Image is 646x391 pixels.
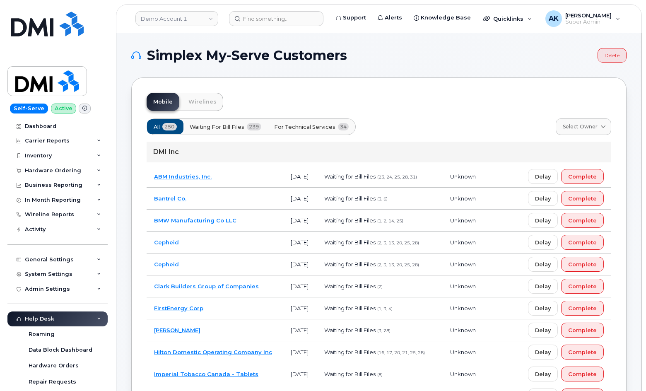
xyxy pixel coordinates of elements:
button: Complete [561,323,604,338]
span: (3, 28) [377,328,390,333]
td: [DATE] [283,363,317,385]
span: (2, 3, 13, 20, 25, 28) [377,262,419,268]
span: Waiting for Bill Files [324,371,376,377]
button: Delay [528,213,558,228]
span: (8) [377,372,383,377]
span: Complete [568,304,597,312]
span: Delay [535,173,551,181]
span: Complete [568,261,597,268]
span: Unknown [450,217,476,224]
span: Complete [568,282,597,290]
span: Waiting for Bill Files [324,327,376,333]
span: Delay [535,195,551,203]
button: Complete [561,169,604,184]
button: Complete [561,191,604,206]
span: For Technical Services [274,123,335,131]
span: Delay [535,370,551,378]
span: Unknown [450,173,476,180]
td: [DATE] [283,297,317,319]
a: Delete [598,48,627,63]
span: Complete [568,326,597,334]
button: Delay [528,169,558,184]
span: Complete [568,195,597,203]
span: Delay [535,239,551,246]
span: Waiting for Bill Files [190,123,244,131]
span: Waiting for Bill Files [324,305,376,311]
button: Delay [528,235,558,250]
span: Simplex My-Serve Customers [147,49,347,62]
span: Delay [535,348,551,356]
a: BMW Manufacturing Co LLC [154,217,236,224]
span: (16, 17, 20, 21, 25, 28) [377,350,425,355]
button: Complete [561,279,604,294]
span: (23, 24, 25, 28, 31) [377,174,417,180]
span: Complete [568,239,597,246]
span: Complete [568,370,597,378]
a: Wirelines [182,93,223,111]
span: Delay [535,282,551,290]
span: Unknown [450,305,476,311]
button: Complete [561,213,604,228]
div: DMI Inc [147,142,611,162]
a: Mobile [147,93,179,111]
td: [DATE] [283,166,317,188]
span: Waiting for Bill Files [324,195,376,202]
span: Select Owner [563,123,598,130]
button: Complete [561,235,604,250]
button: Delay [528,345,558,360]
td: [DATE] [283,341,317,363]
span: Waiting for Bill Files [324,261,376,268]
span: Complete [568,173,597,181]
button: Delay [528,279,558,294]
span: (3, 6) [377,196,388,202]
span: Delay [535,326,551,334]
td: [DATE] [283,232,317,253]
span: Unknown [450,283,476,290]
button: Delay [528,367,558,381]
button: Delay [528,191,558,206]
span: Unknown [450,261,476,268]
span: (1, 3, 4) [377,306,393,311]
span: (2, 3, 13, 20, 25, 28) [377,240,419,246]
a: Imperial Tobacco Canada - Tablets [154,371,258,377]
span: Waiting for Bill Files [324,239,376,246]
span: (1, 2, 14, 25) [377,218,403,224]
td: [DATE] [283,275,317,297]
a: Clark Builders Group of Companies [154,283,259,290]
span: 239 [247,123,261,130]
a: [PERSON_NAME] [154,327,200,333]
span: Delay [535,304,551,312]
span: Delay [535,217,551,224]
button: Delay [528,323,558,338]
button: Complete [561,367,604,381]
a: Cepheid [154,261,179,268]
td: [DATE] [283,253,317,275]
span: Waiting for Bill Files [324,173,376,180]
span: Waiting for Bill Files [324,283,376,290]
span: Unknown [450,195,476,202]
a: FirstEnergy Corp [154,305,203,311]
a: Select Owner [556,118,611,135]
a: ABM Industries, Inc. [154,173,212,180]
span: Unknown [450,371,476,377]
span: Unknown [450,327,476,333]
span: Unknown [450,349,476,355]
span: Waiting for Bill Files [324,349,376,355]
td: [DATE] [283,319,317,341]
button: Complete [561,301,604,316]
span: Waiting for Bill Files [324,217,376,224]
span: 34 [338,123,349,130]
td: [DATE] [283,188,317,210]
span: Complete [568,217,597,224]
button: Delay [528,301,558,316]
a: Hilton Domestic Operating Company Inc [154,349,272,355]
a: Cepheid [154,239,179,246]
span: Delay [535,261,551,268]
span: Unknown [450,239,476,246]
span: Complete [568,348,597,356]
td: [DATE] [283,210,317,232]
button: Complete [561,257,604,272]
a: Bantrel Co. [154,195,186,202]
span: (2) [377,284,383,290]
button: Complete [561,345,604,360]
